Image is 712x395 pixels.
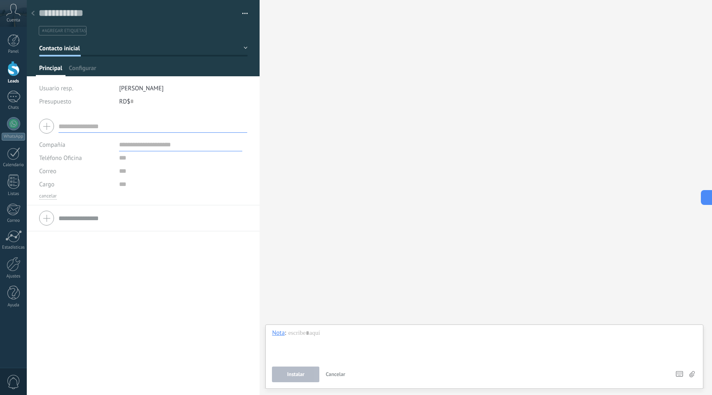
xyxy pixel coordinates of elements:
[39,193,57,200] button: cancelar
[119,85,164,92] span: [PERSON_NAME]
[272,367,319,382] button: Instalar
[2,133,25,141] div: WhatsApp
[39,167,56,175] span: Correo
[287,371,304,377] span: Instalar
[2,274,26,279] div: Ajustes
[39,165,56,178] button: Correo
[2,162,26,168] div: Calendario
[69,64,96,76] span: Configurar
[39,142,65,148] label: Compañía
[39,95,113,108] div: Presupuesto
[7,18,20,23] span: Cuenta
[39,178,113,191] div: Cargo
[2,303,26,308] div: Ayuda
[39,64,62,76] span: Principal
[2,218,26,223] div: Correo
[39,154,82,162] span: Teléfono Oficina
[2,191,26,197] div: Listas
[2,105,26,111] div: Chats
[39,181,54,188] span: Cargo
[119,95,248,108] div: RD$
[326,371,345,378] span: Cancelar
[322,367,349,382] button: Cancelar
[39,98,71,106] span: Presupuesto
[285,329,286,337] span: :
[2,245,26,250] div: Estadísticas
[2,79,26,84] div: Leads
[2,49,26,54] div: Panel
[39,82,113,95] div: Usuario resp.
[39,85,73,92] span: Usuario resp.
[39,151,82,165] button: Teléfono Oficina
[42,28,86,34] span: #agregar etiquetas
